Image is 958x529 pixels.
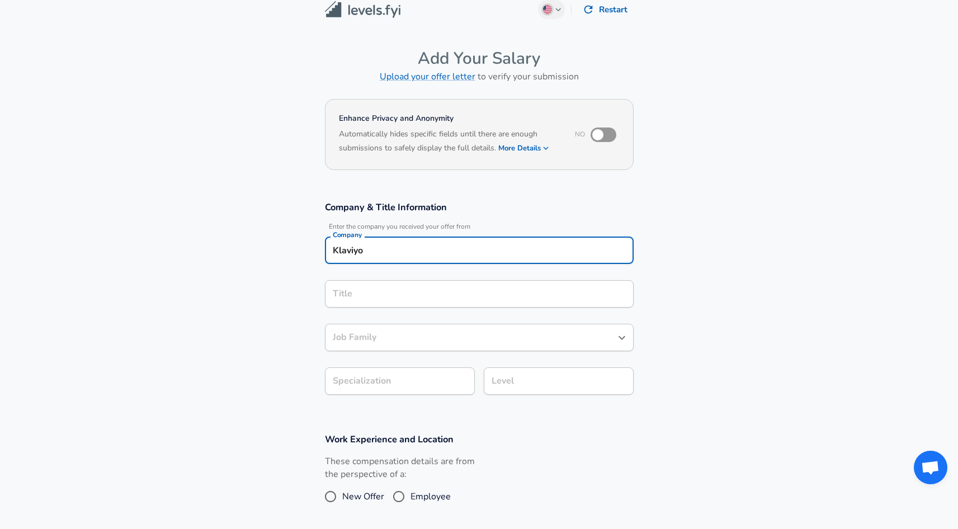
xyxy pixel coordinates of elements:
[410,490,451,503] span: Employee
[325,223,634,231] span: Enter the company you received your offer from
[489,372,629,390] input: L3
[325,455,475,481] label: These compensation details are from the perspective of a:
[325,48,634,69] h4: Add Your Salary
[330,329,612,346] input: Software Engineer
[339,128,560,156] h6: Automatically hides specific fields until there are enough submissions to safely display the full...
[575,130,585,139] span: No
[380,70,475,83] a: Upload your offer letter
[330,242,629,259] input: Google
[325,201,634,214] h3: Company & Title Information
[325,69,634,84] h6: to verify your submission
[325,1,400,18] img: Levels.fyi
[330,285,629,303] input: Software Engineer
[543,5,552,14] img: English (US)
[325,433,634,446] h3: Work Experience and Location
[614,330,630,346] button: Open
[914,451,947,484] div: Open chat
[333,232,362,238] label: Company
[342,490,384,503] span: New Offer
[339,113,560,124] h4: Enhance Privacy and Anonymity
[325,367,475,395] input: Specialization
[498,140,550,156] button: More Details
